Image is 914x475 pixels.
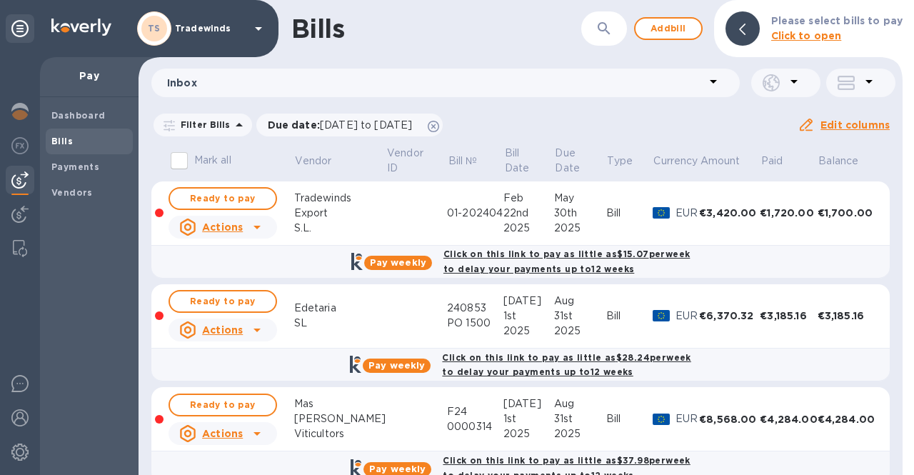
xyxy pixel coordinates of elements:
span: Due Date [555,146,605,176]
p: Paid [761,154,783,169]
b: Payments [51,161,99,172]
div: SL [294,316,386,331]
div: 2025 [554,221,606,236]
p: Pay [51,69,127,83]
span: Ready to pay [181,190,264,207]
div: [DATE] [503,396,554,411]
div: Feb [503,191,554,206]
span: Balance [818,154,877,169]
span: Paid [761,154,802,169]
div: [PERSON_NAME] [294,411,386,426]
u: Edit columns [820,119,890,131]
span: Vendor [295,154,350,169]
div: €1,700.00 [818,206,878,220]
div: 2025 [554,324,606,339]
p: EUR [676,411,699,426]
div: Mas [294,396,386,411]
img: Logo [51,19,111,36]
p: Inbox [167,76,705,90]
p: Amount [700,154,740,169]
div: 30th [554,206,606,221]
button: Ready to pay [169,394,277,416]
b: Please select bills to pay [771,15,903,26]
p: EUR [676,309,699,324]
span: Amount [700,154,759,169]
u: Actions [202,221,243,233]
div: €3,185.16 [818,309,878,323]
div: €6,370.32 [699,309,760,323]
span: Add bill [647,20,690,37]
p: Due date : [268,118,420,132]
div: Bill [606,309,653,324]
div: Aug [554,396,606,411]
div: [DATE] [503,294,554,309]
b: Bills [51,136,73,146]
p: Vendor [295,154,331,169]
button: Addbill [634,17,703,40]
span: Ready to pay [181,396,264,414]
div: F24 0000314 [447,404,503,434]
b: Click on this link to pay as little as $28.24 per week to delay your payments up to 12 weeks [442,352,690,378]
p: Due Date [555,146,586,176]
p: Balance [818,154,858,169]
div: Viticultors [294,426,386,441]
div: 1st [503,411,554,426]
span: Bill Date [505,146,553,176]
div: 2025 [554,426,606,441]
b: Pay weekly [368,360,425,371]
div: 22nd [503,206,554,221]
b: Pay weekly [370,257,426,268]
p: Mark all [194,153,231,168]
p: Tradewinds [175,24,246,34]
div: 31st [554,411,606,426]
div: Due date:[DATE] to [DATE] [256,114,443,136]
div: 1st [503,309,554,324]
div: 2025 [503,426,554,441]
div: S.L. [294,221,386,236]
div: €4,284.00 [818,412,878,426]
h1: Bills [291,14,344,44]
div: Bill [606,206,653,221]
p: Filter Bills [175,119,231,131]
div: €4,284.00 [760,412,817,426]
p: Type [607,154,633,169]
div: €8,568.00 [699,412,760,426]
div: Edetaria [294,301,386,316]
button: Ready to pay [169,290,277,313]
div: 01-202404 [447,206,503,221]
span: Type [607,154,651,169]
u: Actions [202,324,243,336]
div: Aug [554,294,606,309]
p: Bill № [448,154,478,169]
span: Bill № [448,154,496,169]
div: May [554,191,606,206]
p: Bill Date [505,146,534,176]
div: Unpin categories [6,14,34,43]
b: Click on this link to pay as little as $15.07 per week to delay your payments up to 12 weeks [443,249,690,274]
span: Vendor ID [387,146,446,176]
b: Click to open [771,30,842,41]
img: Foreign exchange [11,137,29,154]
div: Bill [606,411,653,426]
div: €3,420.00 [699,206,760,220]
div: Export [294,206,386,221]
div: €3,185.16 [760,309,817,323]
span: [DATE] to [DATE] [320,119,412,131]
p: Vendor ID [387,146,427,176]
span: Ready to pay [181,293,264,310]
div: €1,720.00 [760,206,817,220]
div: Tradewinds [294,191,386,206]
b: Dashboard [51,110,106,121]
b: Pay weekly [369,464,426,474]
div: 240853 PO 1500 [447,301,503,331]
u: Actions [202,428,243,439]
p: EUR [676,206,699,221]
div: 2025 [503,221,554,236]
div: 2025 [503,324,554,339]
div: 31st [554,309,606,324]
button: Ready to pay [169,187,277,210]
b: Vendors [51,187,93,198]
b: TS [148,23,161,34]
p: Currency [653,154,698,169]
